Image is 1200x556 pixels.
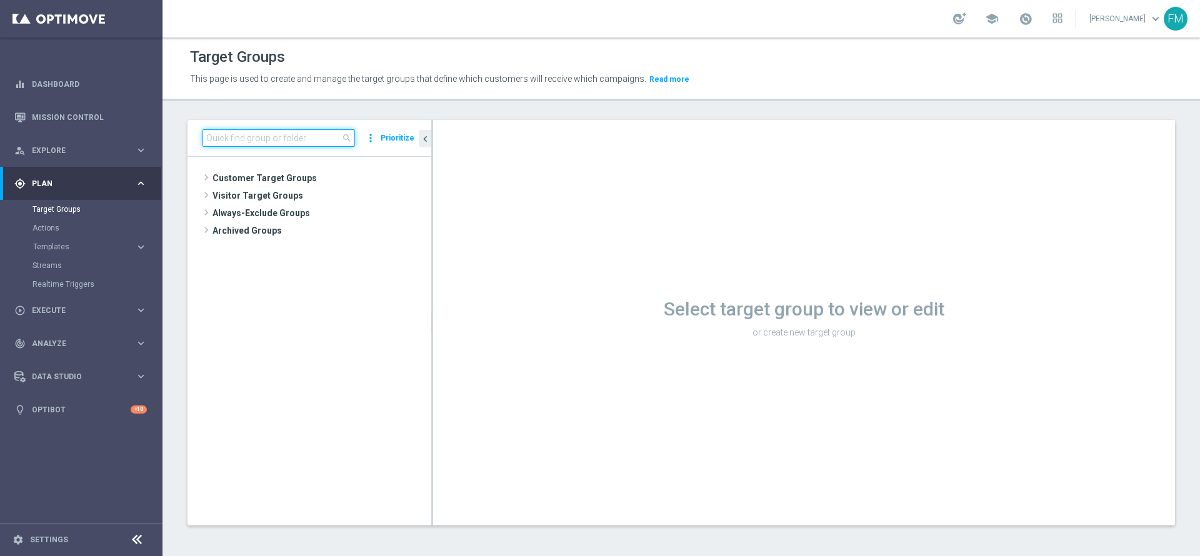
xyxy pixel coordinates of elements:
[32,256,161,275] div: Streams
[985,12,999,26] span: school
[32,223,130,233] a: Actions
[1149,12,1162,26] span: keyboard_arrow_down
[364,129,377,147] i: more_vert
[32,101,147,134] a: Mission Control
[14,405,147,415] button: lightbulb Optibot +10
[14,338,135,349] div: Analyze
[212,187,431,204] span: Visitor Target Groups
[212,222,431,239] span: Archived Groups
[202,129,355,147] input: Quick find group or folder
[14,339,147,349] button: track_changes Analyze keyboard_arrow_right
[212,169,431,187] span: Customer Target Groups
[32,180,135,187] span: Plan
[342,133,352,143] span: search
[14,179,147,189] button: gps_fixed Plan keyboard_arrow_right
[12,534,24,545] i: settings
[14,305,147,315] button: play_circle_outline Execute keyboard_arrow_right
[379,130,416,147] button: Prioritize
[30,536,68,544] a: Settings
[135,370,147,382] i: keyboard_arrow_right
[32,393,131,426] a: Optibot
[433,327,1175,338] p: or create new target group
[14,67,147,101] div: Dashboard
[32,200,161,219] div: Target Groups
[419,133,431,145] i: chevron_left
[14,338,26,349] i: track_changes
[648,72,691,86] button: Read more
[32,373,135,380] span: Data Studio
[135,337,147,349] i: keyboard_arrow_right
[433,298,1175,320] h1: Select target group to view or edit
[14,305,135,316] div: Execute
[14,79,147,89] button: equalizer Dashboard
[131,405,147,414] div: +10
[190,74,646,84] span: This page is used to create and manage the target groups that define which customers will receive...
[14,145,135,156] div: Explore
[32,279,130,289] a: Realtime Triggers
[32,307,135,314] span: Execute
[32,275,161,294] div: Realtime Triggers
[32,147,135,154] span: Explore
[135,177,147,189] i: keyboard_arrow_right
[14,146,147,156] button: person_search Explore keyboard_arrow_right
[33,243,135,251] div: Templates
[212,204,431,222] span: Always-Exclude Groups
[135,144,147,156] i: keyboard_arrow_right
[14,178,135,189] div: Plan
[135,304,147,316] i: keyboard_arrow_right
[14,112,147,122] button: Mission Control
[135,241,147,253] i: keyboard_arrow_right
[32,204,130,214] a: Target Groups
[14,393,147,426] div: Optibot
[32,67,147,101] a: Dashboard
[33,243,122,251] span: Templates
[419,130,431,147] button: chevron_left
[14,101,147,134] div: Mission Control
[32,237,161,256] div: Templates
[14,178,26,189] i: gps_fixed
[190,48,285,66] h1: Target Groups
[1088,9,1164,28] a: [PERSON_NAME]keyboard_arrow_down
[14,404,26,415] i: lightbulb
[14,145,26,156] i: person_search
[14,371,135,382] div: Data Studio
[14,79,26,90] i: equalizer
[32,261,130,271] a: Streams
[32,219,161,237] div: Actions
[32,242,147,252] button: Templates keyboard_arrow_right
[32,340,135,347] span: Analyze
[14,305,26,316] i: play_circle_outline
[14,372,147,382] button: Data Studio keyboard_arrow_right
[1164,7,1187,31] div: FM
